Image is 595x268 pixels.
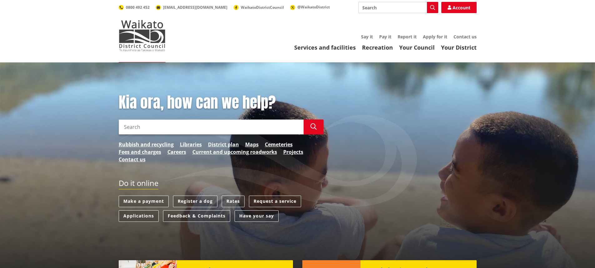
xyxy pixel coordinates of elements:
[297,4,330,10] span: @WaikatoDistrict
[379,34,391,40] a: Pay it
[119,20,166,51] img: Waikato District Council - Te Kaunihera aa Takiwaa o Waikato
[454,34,477,40] a: Contact us
[119,196,169,207] a: Make a payment
[119,156,146,163] a: Contact us
[167,148,186,156] a: Careers
[290,4,330,10] a: @WaikatoDistrict
[361,34,373,40] a: Say it
[245,141,259,148] a: Maps
[119,210,159,222] a: Applications
[163,210,230,222] a: Feedback & Complaints
[441,2,477,13] a: Account
[234,5,284,10] a: WaikatoDistrictCouncil
[362,44,393,51] a: Recreation
[192,148,277,156] a: Current and upcoming roadworks
[423,34,447,40] a: Apply for it
[441,44,477,51] a: Your District
[398,34,417,40] a: Report it
[222,196,245,207] a: Rates
[119,179,158,190] h2: Do it online
[180,141,202,148] a: Libraries
[399,44,435,51] a: Your Council
[119,5,150,10] a: 0800 492 452
[119,119,304,134] input: Search input
[163,5,227,10] span: [EMAIL_ADDRESS][DOMAIN_NAME]
[235,210,279,222] a: Have your say
[208,141,239,148] a: District plan
[294,44,356,51] a: Services and facilities
[126,5,150,10] span: 0800 492 452
[173,196,217,207] a: Register a dog
[119,141,174,148] a: Rubbish and recycling
[249,196,301,207] a: Request a service
[119,148,161,156] a: Fees and charges
[156,5,227,10] a: [EMAIL_ADDRESS][DOMAIN_NAME]
[283,148,303,156] a: Projects
[241,5,284,10] span: WaikatoDistrictCouncil
[265,141,293,148] a: Cemeteries
[119,94,324,112] h1: Kia ora, how can we help?
[358,2,438,13] input: Search input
